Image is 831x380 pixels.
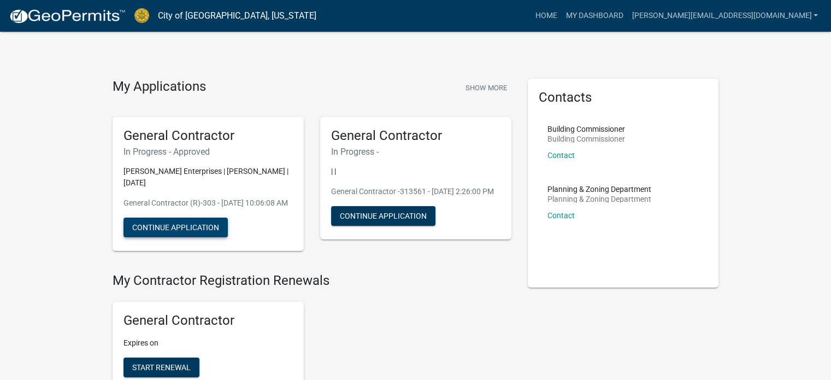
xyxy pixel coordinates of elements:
p: [PERSON_NAME] Enterprises | [PERSON_NAME] | [DATE] [123,166,293,189]
p: | | [331,166,500,177]
img: City of Jeffersonville, Indiana [134,8,149,23]
a: My Dashboard [561,5,627,26]
h5: Contacts [539,90,708,106]
button: Continue Application [331,206,435,226]
a: [PERSON_NAME][EMAIL_ADDRESS][DOMAIN_NAME] [627,5,822,26]
a: City of [GEOGRAPHIC_DATA], [US_STATE] [158,7,316,25]
a: Contact [547,211,575,220]
h5: General Contractor [123,128,293,144]
h5: General Contractor [331,128,500,144]
p: General Contractor -313561 - [DATE] 2:26:00 PM [331,186,500,197]
p: General Contractor (R)-303 - [DATE] 10:06:08 AM [123,197,293,209]
h6: In Progress - [331,147,500,157]
p: Expires on [123,337,293,349]
span: Start Renewal [132,363,191,372]
h4: My Contractor Registration Renewals [113,273,511,289]
p: Building Commissioner [547,125,625,133]
a: Contact [547,151,575,160]
p: Planning & Zoning Department [547,185,651,193]
h5: General Contractor [123,313,293,329]
button: Continue Application [123,218,228,237]
p: Planning & Zoning Department [547,195,651,203]
button: Start Renewal [123,358,199,377]
h4: My Applications [113,79,206,95]
h6: In Progress - Approved [123,147,293,157]
p: Building Commissioner [547,135,625,143]
button: Show More [461,79,511,97]
a: Home [531,5,561,26]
